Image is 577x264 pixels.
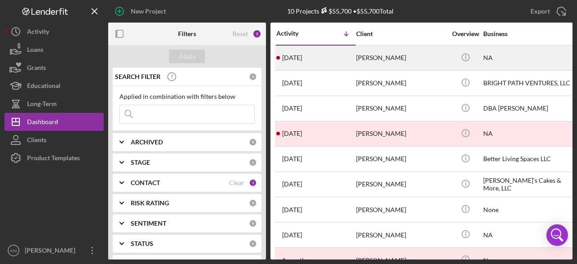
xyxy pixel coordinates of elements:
div: NA [483,46,573,70]
div: Activity [276,30,316,37]
div: 0 [249,199,257,207]
button: Loans [5,41,104,59]
div: 0 [249,73,257,81]
div: [PERSON_NAME] [356,122,446,146]
div: Clients [27,131,46,151]
button: KM[PERSON_NAME] [5,241,104,259]
button: Export [522,2,572,20]
div: 10 Projects • $55,700 Total [287,7,394,15]
div: Open Intercom Messenger [546,224,568,246]
div: Clear [229,179,244,186]
div: NA [483,122,573,146]
div: 0 [249,138,257,146]
time: 2025-08-26 16:54 [282,54,302,61]
div: Client [356,30,446,37]
div: Educational [27,77,60,97]
button: Clients [5,131,104,149]
div: [PERSON_NAME] [356,46,446,70]
button: Product Templates [5,149,104,167]
div: None [483,198,573,222]
time: 2025-08-23 22:49 [282,105,302,112]
time: 2025-08-18 17:20 [282,232,302,239]
b: SENTIMENT [131,220,166,227]
div: New Project [131,2,166,20]
div: Overview [449,30,482,37]
b: STATUS [131,240,153,247]
div: [PERSON_NAME] [23,241,81,262]
div: [PERSON_NAME] [356,198,446,222]
button: Dashboard [5,113,104,131]
div: Business [483,30,573,37]
time: 2025-08-19 21:50 [282,206,302,213]
div: BRIGHT PATH VENTURES, LLC [483,71,573,95]
b: CONTACT [131,179,160,186]
div: Apply [179,50,196,63]
div: 0 [249,240,257,248]
div: Dashboard [27,113,58,133]
div: 0 [249,158,257,167]
div: Export [531,2,550,20]
time: 2025-08-20 21:54 [282,181,302,188]
div: Activity [27,23,49,43]
div: Long-Term [27,95,57,115]
time: 2025-08-01 21:16 [282,257,317,264]
button: Activity [5,23,104,41]
b: SEARCH FILTER [115,73,160,80]
div: [PERSON_NAME]'s Cakes & More, LLC [483,172,573,196]
div: Applied in combination with filters below [119,93,255,100]
b: RISK RATING [131,199,169,207]
div: [PERSON_NAME] [356,97,446,120]
div: [PERSON_NAME] [356,71,446,95]
button: Long-Term [5,95,104,113]
div: [PERSON_NAME] [356,147,446,171]
div: 0 [249,219,257,227]
div: Reset [233,30,248,37]
div: NA [483,223,573,247]
button: Apply [169,50,205,63]
div: Product Templates [27,149,80,169]
div: Loans [27,41,43,61]
time: 2025-08-21 14:43 [282,130,302,137]
b: STAGE [131,159,150,166]
div: Better Living Spaces LLC [483,147,573,171]
time: 2025-08-25 11:18 [282,79,302,87]
div: $55,700 [319,7,352,15]
time: 2025-08-21 14:16 [282,155,302,162]
b: ARCHIVED [131,139,163,146]
div: 1 [252,29,261,38]
button: Educational [5,77,104,95]
div: DBA [PERSON_NAME] [483,97,573,120]
div: Grants [27,59,46,79]
button: New Project [108,2,175,20]
div: [PERSON_NAME] [356,172,446,196]
text: KM [10,248,17,253]
div: 1 [249,179,257,187]
button: Grants [5,59,104,77]
div: [PERSON_NAME] [356,223,446,247]
b: Filters [178,30,196,37]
